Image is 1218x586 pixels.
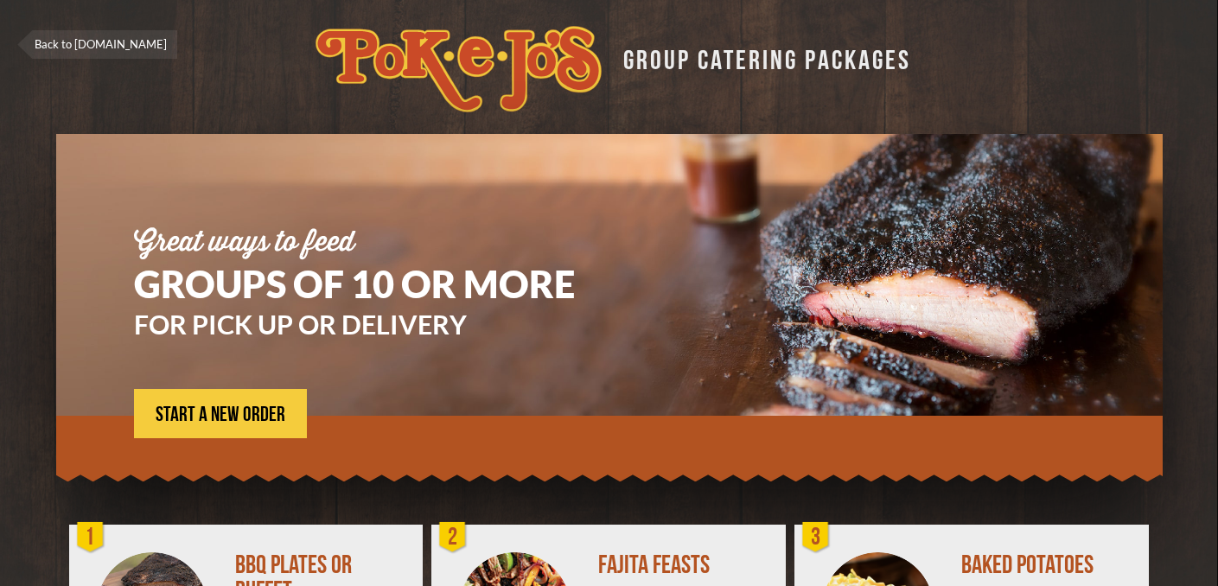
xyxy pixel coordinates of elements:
[610,40,911,73] div: GROUP CATERING PACKAGES
[436,520,470,555] div: 2
[598,552,772,578] div: FAJITA FEASTS
[134,311,627,337] h3: FOR PICK UP OR DELIVERY
[134,229,627,257] div: Great ways to feed
[134,265,627,303] h1: GROUPS OF 10 OR MORE
[17,30,177,59] a: Back to [DOMAIN_NAME]
[134,389,307,438] a: START A NEW ORDER
[961,552,1135,578] div: BAKED POTATOES
[156,404,285,425] span: START A NEW ORDER
[316,26,602,112] img: logo.svg
[799,520,833,555] div: 3
[73,520,108,555] div: 1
